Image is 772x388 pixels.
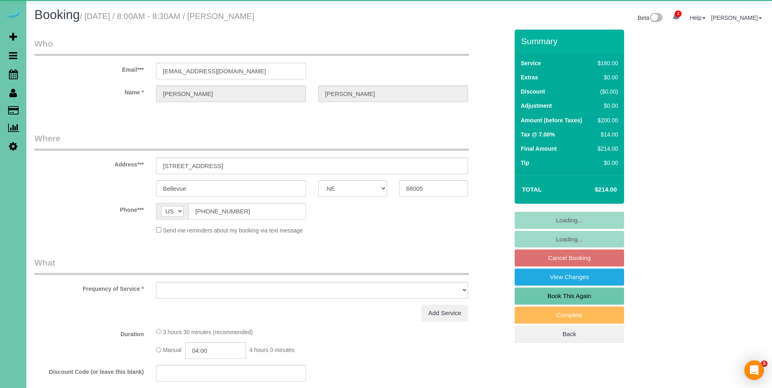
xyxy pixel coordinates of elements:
[668,8,684,26] a: 2
[521,102,552,110] label: Adjustment
[28,327,150,338] label: Duration
[761,360,768,367] span: 5
[521,36,620,46] h3: Summary
[595,59,618,67] div: $180.00
[595,73,618,81] div: $0.00
[515,326,624,343] a: Back
[28,365,150,376] label: Discount Code (or leave this blank)
[34,132,469,151] legend: Where
[595,145,618,153] div: $214.00
[5,8,21,19] img: Automaid Logo
[571,186,617,193] h4: $214.00
[649,13,663,23] img: New interface
[521,145,557,153] label: Final Amount
[34,8,80,22] span: Booking
[163,227,303,234] span: Send me reminders about my booking via text message
[28,85,150,96] label: Name *
[522,186,542,193] strong: Total
[521,159,529,167] label: Tip
[521,73,538,81] label: Extras
[515,269,624,286] a: View Changes
[521,59,541,67] label: Service
[744,360,764,380] div: Open Intercom Messenger
[515,288,624,305] a: Book This Again
[421,305,468,322] a: Add Service
[521,87,545,96] label: Discount
[711,15,762,21] a: [PERSON_NAME]
[250,347,295,354] span: 4 hours 0 minutes
[34,257,469,275] legend: What
[28,282,150,293] label: Frequency of Service *
[595,102,618,110] div: $0.00
[163,347,182,354] span: Manual
[690,15,706,21] a: Help
[595,116,618,124] div: $200.00
[595,130,618,139] div: $14.00
[595,159,618,167] div: $0.00
[34,38,469,56] legend: Who
[163,329,253,335] span: 3 hours 30 minutes (recommended)
[80,12,254,21] small: / [DATE] / 8:00AM - 8:30AM / [PERSON_NAME]
[521,130,555,139] label: Tax @ 7.00%
[675,11,682,17] span: 2
[595,87,618,96] div: ($0.00)
[638,15,663,21] a: Beta
[521,116,582,124] label: Amount (before Taxes)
